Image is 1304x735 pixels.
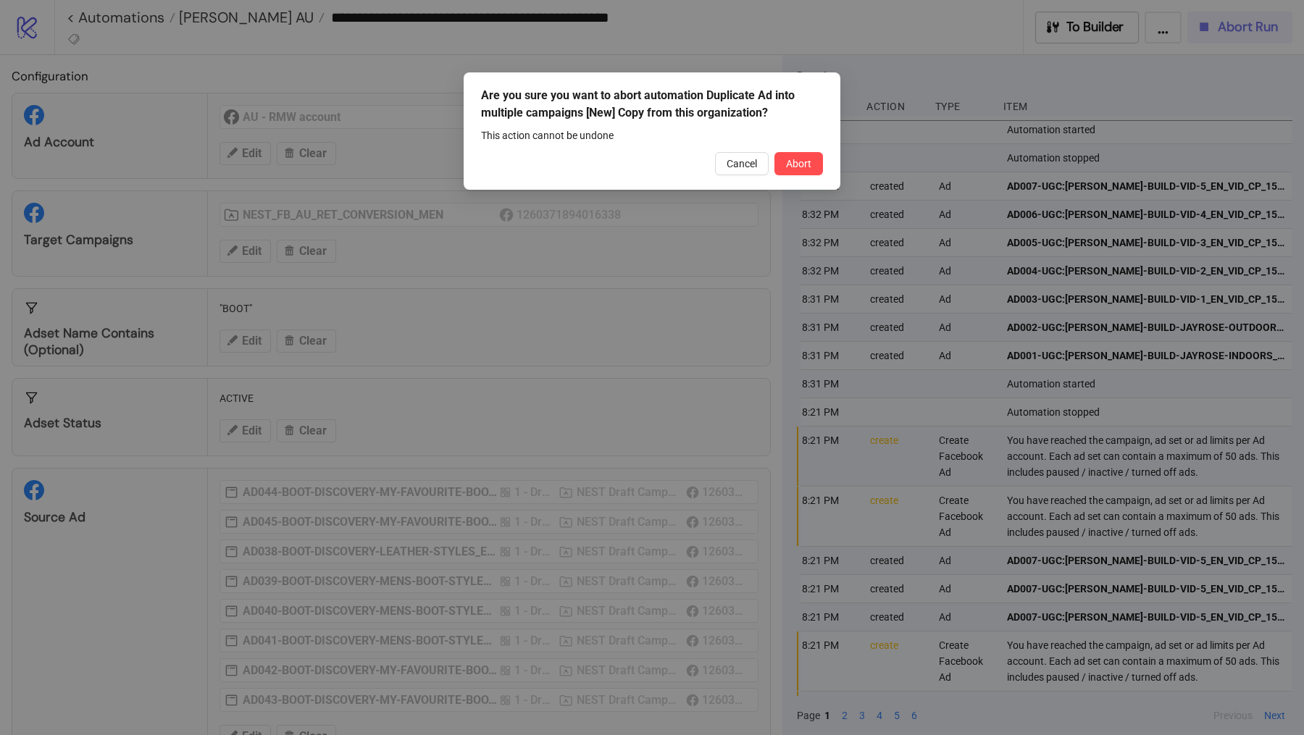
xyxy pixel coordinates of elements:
[715,152,769,175] button: Cancel
[786,158,811,169] span: Abort
[481,87,823,122] div: Are you sure you want to abort automation Duplicate Ad into multiple campaigns [New] Copy from th...
[774,152,823,175] button: Abort
[481,127,823,143] div: This action cannot be undone
[727,158,757,169] span: Cancel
